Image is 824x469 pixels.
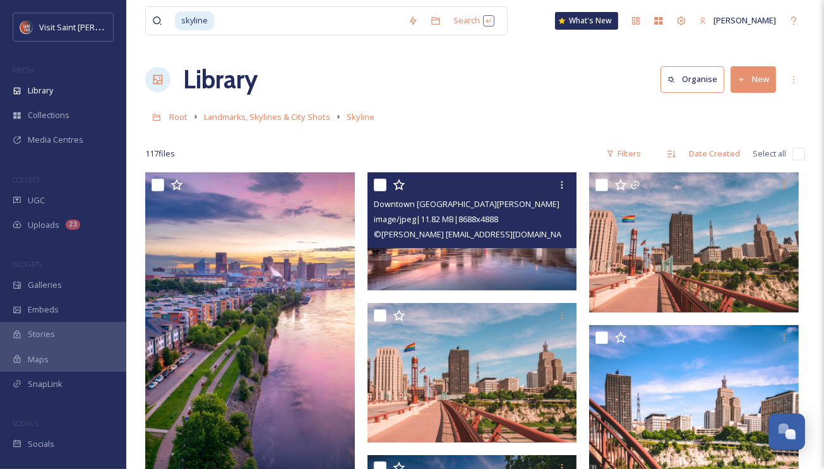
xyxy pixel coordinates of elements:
[660,66,724,92] button: Organise
[66,220,80,230] div: 23
[660,66,731,92] a: Organise
[347,111,374,122] span: Skyline
[374,213,498,225] span: image/jpeg | 11.82 MB | 8688 x 4888
[731,66,776,92] button: New
[28,438,54,450] span: Socials
[683,141,746,166] div: Date Created
[714,15,776,26] span: [PERSON_NAME]
[13,259,42,269] span: WIDGETS
[28,85,53,97] span: Library
[555,12,618,30] a: What's New
[145,148,175,160] span: 117 file s
[347,109,374,124] a: Skyline
[169,109,188,124] a: Root
[447,8,501,33] div: Search
[39,21,140,33] span: Visit Saint [PERSON_NAME]
[753,148,786,160] span: Select all
[20,21,33,33] img: Visit%20Saint%20Paul%20Updated%20Profile%20Image.jpg
[28,378,63,390] span: SnapLink
[693,8,782,33] a: [PERSON_NAME]
[374,198,790,210] span: Downtown [GEOGRAPHIC_DATA][PERSON_NAME] skyline with [US_STATE] River Refection summer sunset.jpeg
[28,194,45,206] span: UGC
[28,109,69,121] span: Collections
[28,219,59,231] span: Uploads
[13,65,35,74] span: MEDIA
[183,61,258,98] a: Library
[13,419,38,428] span: SOCIALS
[28,353,49,365] span: Maps
[169,111,188,122] span: Root
[374,228,575,240] span: © [PERSON_NAME] [EMAIL_ADDRESS][DOMAIN_NAME]
[204,111,330,122] span: Landmarks, Skylines & City Shots
[28,328,55,340] span: Stories
[28,304,59,316] span: Embeds
[28,134,83,146] span: Media Centres
[600,141,647,166] div: Filters
[367,303,577,442] img: Pride Flags - - Credit Visit Saint Paul-79.jpg
[768,413,805,450] button: Open Chat
[204,109,330,124] a: Landmarks, Skylines & City Shots
[175,11,214,30] span: skyline
[13,175,40,184] span: COLLECT
[28,279,62,291] span: Galleries
[589,172,799,312] img: Pride Flags - - Credit Visit Saint Paul-81.jpg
